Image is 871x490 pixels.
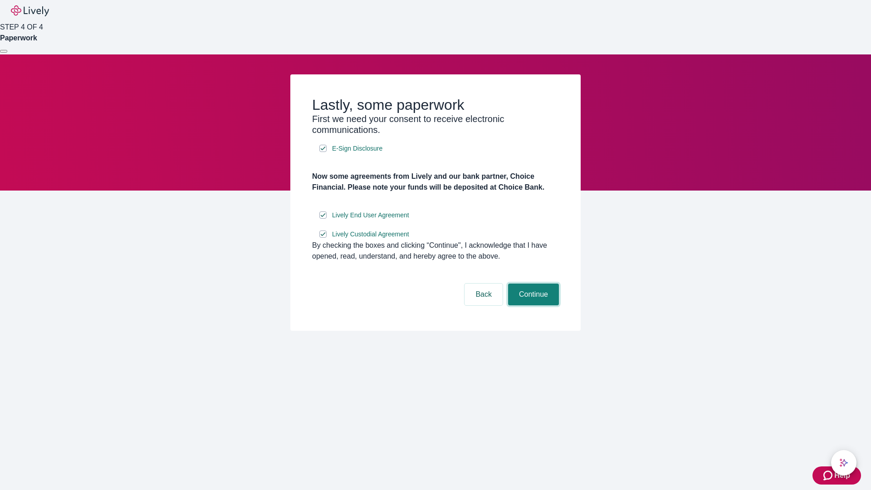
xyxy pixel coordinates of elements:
[330,143,384,154] a: e-sign disclosure document
[834,470,850,481] span: Help
[330,229,411,240] a: e-sign disclosure document
[332,144,382,153] span: E-Sign Disclosure
[312,96,559,113] h2: Lastly, some paperwork
[465,284,503,305] button: Back
[332,230,409,239] span: Lively Custodial Agreement
[823,470,834,481] svg: Zendesk support icon
[312,240,559,262] div: By checking the boxes and clicking “Continue", I acknowledge that I have opened, read, understand...
[812,466,861,485] button: Zendesk support iconHelp
[332,211,409,220] span: Lively End User Agreement
[11,5,49,16] img: Lively
[508,284,559,305] button: Continue
[312,113,559,135] h3: First we need your consent to receive electronic communications.
[312,171,559,193] h4: Now some agreements from Lively and our bank partner, Choice Financial. Please note your funds wi...
[330,210,411,221] a: e-sign disclosure document
[831,450,856,475] button: chat
[839,458,848,467] svg: Lively AI Assistant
